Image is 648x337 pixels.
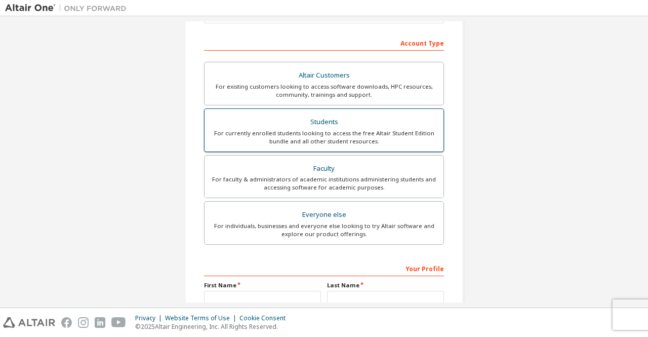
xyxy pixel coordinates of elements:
[211,68,437,83] div: Altair Customers
[165,314,239,322] div: Website Terms of Use
[211,162,437,176] div: Faculty
[211,175,437,192] div: For faculty & administrators of academic institutions administering students and accessing softwa...
[5,3,132,13] img: Altair One
[211,115,437,129] div: Students
[3,317,55,328] img: altair_logo.svg
[135,314,165,322] div: Privacy
[204,260,444,276] div: Your Profile
[135,322,292,331] p: © 2025 Altair Engineering, Inc. All Rights Reserved.
[111,317,126,328] img: youtube.svg
[327,281,444,289] label: Last Name
[78,317,89,328] img: instagram.svg
[239,314,292,322] div: Cookie Consent
[211,129,437,145] div: For currently enrolled students looking to access the free Altair Student Edition bundle and all ...
[204,281,321,289] label: First Name
[204,34,444,51] div: Account Type
[61,317,72,328] img: facebook.svg
[95,317,105,328] img: linkedin.svg
[211,222,437,238] div: For individuals, businesses and everyone else looking to try Altair software and explore our prod...
[211,83,437,99] div: For existing customers looking to access software downloads, HPC resources, community, trainings ...
[211,208,437,222] div: Everyone else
